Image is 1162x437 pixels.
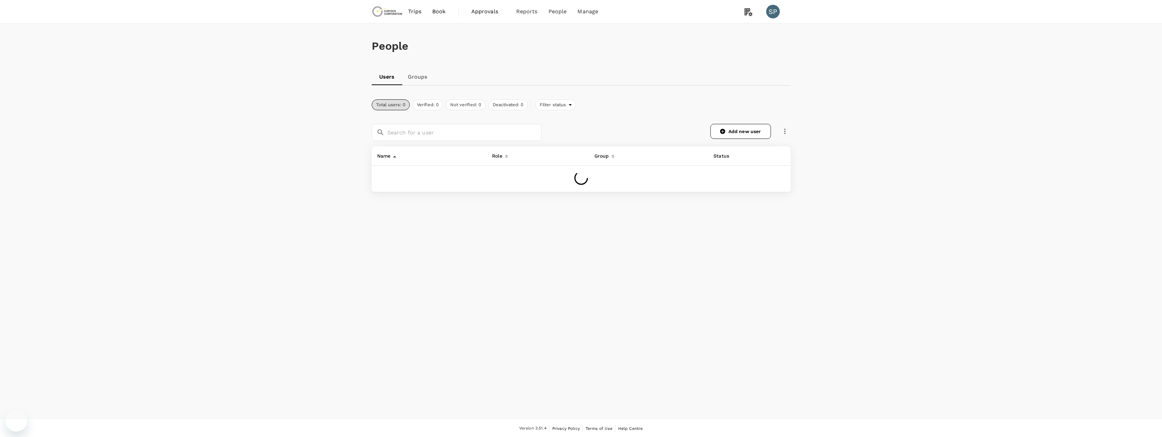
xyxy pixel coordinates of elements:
iframe: Button to launch messaging window [5,410,27,432]
button: Deactivated: 0 [488,99,528,110]
h1: People [372,40,791,52]
a: Groups [402,69,433,85]
span: Trips [408,7,421,16]
span: Privacy Policy [552,426,580,431]
span: People [549,7,567,16]
span: Manage [577,7,598,16]
span: Terms of Use [586,426,612,431]
a: Users [372,69,402,85]
span: Reports [516,7,538,16]
span: Book [432,7,446,16]
a: Terms of Use [586,425,612,432]
th: Status [708,146,749,166]
div: Filter status [535,99,576,110]
a: Add new user [710,124,771,139]
button: Total users: 0 [372,99,410,110]
div: Name [374,149,391,160]
button: Not verified: 0 [446,99,486,110]
img: Chrysos Corporation [372,4,403,19]
div: Role [489,149,502,160]
a: Privacy Policy [552,425,580,432]
span: Filter status [536,102,569,108]
a: Help Centre [618,425,643,432]
div: Group [592,149,609,160]
div: SP [766,5,780,18]
input: Search for a user [387,124,541,141]
span: Help Centre [618,426,643,431]
span: Approvals [471,7,505,16]
span: Version 3.51.4 [519,425,546,432]
button: Verified: 0 [412,99,443,110]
